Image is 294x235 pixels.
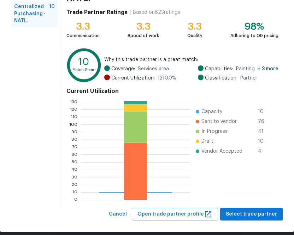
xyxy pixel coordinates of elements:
span: 4 [258,148,269,155]
text: 10 [78,57,89,67]
text: Match Score [72,68,95,72]
h4: Trade Partner Ratings [66,9,128,16]
text: 30 [72,175,77,179]
div: 98% [230,23,278,30]
span: Vendor Accepted [201,148,242,155]
text: 70 [72,145,77,149]
text: 90 [71,130,77,134]
span: Painting [236,65,278,72]
text: 10 [72,190,77,194]
div: Quality [187,32,202,39]
span: Select trade partner [226,210,277,219]
span: Services area [138,65,169,72]
span: Why this trade partner is a great match: [104,56,278,63]
h4: Current Utilization [66,88,278,95]
text: 60 [71,152,77,157]
text: 50 [72,160,77,164]
span: Current Utilization: [111,75,155,82]
text: 20 [72,183,77,187]
span: Coverage: [111,65,135,72]
text: 40 [71,168,77,172]
text: 0 [74,198,77,202]
span: Cancel [109,210,127,219]
span: Capacity [201,108,222,115]
span: 41 [258,128,269,135]
span: Sent to vendor [201,118,237,125]
span: Partner [240,75,257,82]
span: 76 [258,118,269,125]
button: Open trade partner profile [132,208,218,221]
div: Adhering to OD pricing [230,32,278,39]
text: 120 [70,107,77,111]
span: Classification: [205,75,237,82]
span: 10 [258,138,269,145]
button: Select trade partner [220,208,283,221]
div: | [128,9,133,16]
span: 10 [258,108,269,115]
text: 110 [71,114,77,119]
div: Based on 623 ratings [133,9,180,16]
text: 80 [71,137,77,141]
div: Speed of work [128,32,159,39]
span: 10 [49,3,55,24]
text: 130 [70,99,77,104]
div: 3.3 [187,23,202,30]
div: Communication [66,32,100,39]
span: Draft [201,138,213,145]
span: + 3 more [258,66,278,71]
span: Capabilities: [205,65,233,72]
span: Open trade partner profile [137,210,212,219]
span: 1310.0 % [158,75,176,82]
text: 100 [69,122,77,127]
div: 3.3 [128,23,159,30]
span: Centralized Purchasing - NATL. [14,3,49,24]
div: 3.3 [66,23,100,30]
button: Cancel [106,208,130,221]
span: In Progress [201,128,228,135]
